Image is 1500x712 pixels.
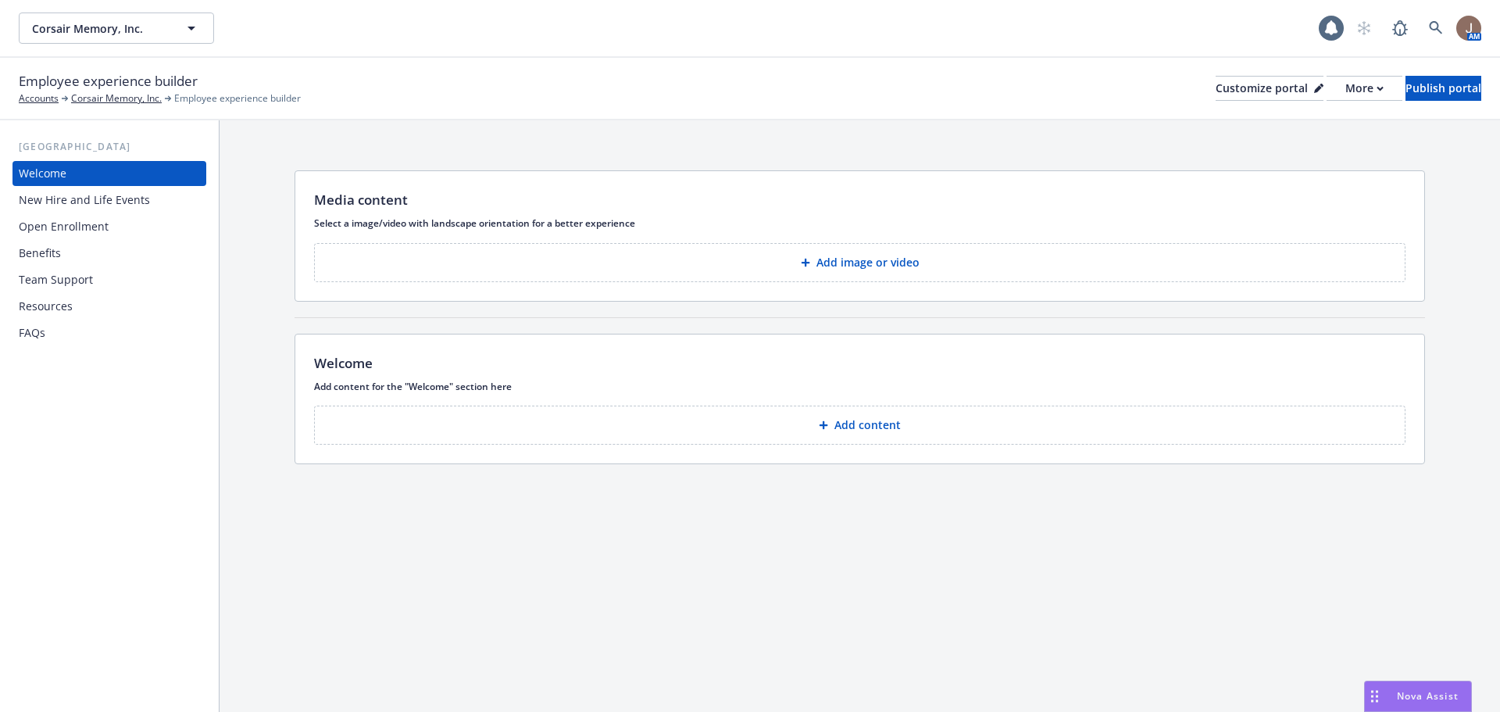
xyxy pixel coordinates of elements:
[12,267,206,292] a: Team Support
[1405,77,1481,100] div: Publish portal
[12,294,206,319] a: Resources
[314,243,1405,282] button: Add image or video
[314,406,1405,445] button: Add content
[19,91,59,106] a: Accounts
[834,417,901,433] p: Add content
[1364,681,1472,712] button: Nova Assist
[19,13,214,44] button: Corsair Memory, Inc.
[12,139,206,155] div: [GEOGRAPHIC_DATA]
[1384,13,1416,44] a: Report a Bug
[1345,77,1384,100] div: More
[1456,16,1481,41] img: photo
[174,91,301,106] span: Employee experience builder
[12,320,206,345] a: FAQs
[19,188,150,213] div: New Hire and Life Events
[1420,13,1452,44] a: Search
[19,294,73,319] div: Resources
[71,91,162,106] a: Corsair Memory, Inc.
[1405,76,1481,101] button: Publish portal
[19,241,61,266] div: Benefits
[314,216,1405,230] p: Select a image/video with landscape orientation for a better experience
[1365,682,1384,711] div: Drag to move
[19,161,66,186] div: Welcome
[19,214,109,239] div: Open Enrollment
[816,255,920,270] p: Add image or video
[19,71,198,91] span: Employee experience builder
[1216,77,1323,100] div: Customize portal
[1327,76,1402,101] button: More
[1348,13,1380,44] a: Start snowing
[1397,689,1459,703] span: Nova Assist
[12,214,206,239] a: Open Enrollment
[19,267,93,292] div: Team Support
[12,188,206,213] a: New Hire and Life Events
[1216,76,1323,101] button: Customize portal
[19,320,45,345] div: FAQs
[314,190,408,210] p: Media content
[12,241,206,266] a: Benefits
[12,161,206,186] a: Welcome
[32,20,167,37] span: Corsair Memory, Inc.
[314,353,373,374] p: Welcome
[314,380,1405,393] p: Add content for the "Welcome" section here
